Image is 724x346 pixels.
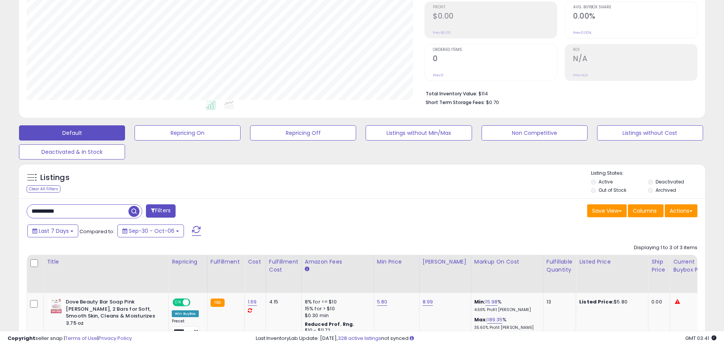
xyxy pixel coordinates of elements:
div: $0.30 min [305,312,368,319]
h2: N/A [573,54,697,65]
div: Repricing [172,258,204,266]
div: [PERSON_NAME] [423,258,468,266]
div: Fulfillable Quantity [547,258,573,274]
label: Out of Stock [599,187,626,193]
a: 189.35 [487,316,502,324]
b: Dove Beauty Bar Soap Pink [PERSON_NAME], 2 Bars for Soft, Smooth Skin, Cleans & Moisturizes 3.75 oz [66,299,158,329]
div: seller snap | | [8,335,132,342]
button: Save View [587,204,627,217]
a: 5.80 [377,298,388,306]
span: Ordered Items [433,48,557,52]
label: Deactivated [656,179,684,185]
div: 4.15 [269,299,296,305]
p: 4.66% Profit [PERSON_NAME] [474,307,537,313]
span: OFF [189,299,201,306]
strong: Copyright [8,335,35,342]
div: Fulfillment Cost [269,258,298,274]
div: Win BuyBox [172,310,199,317]
img: 61nxZZFE+4L._SL40_.jpg [49,299,64,314]
span: ROI [573,48,697,52]
span: Last 7 Days [39,227,69,235]
div: Displaying 1 to 3 of 3 items [634,244,697,251]
div: Current Buybox Price [673,258,712,274]
div: Listed Price [579,258,645,266]
div: Clear All Filters [27,185,60,193]
b: Reduced Prof. Rng. [305,321,355,327]
div: Fulfillment [211,258,241,266]
div: % [474,299,537,313]
button: Non Competitive [482,125,588,141]
span: Columns [633,207,657,215]
b: Max: [474,316,488,323]
div: Amazon Fees [305,258,371,266]
span: Sep-30 - Oct-06 [129,227,174,235]
div: Markup on Cost [474,258,540,266]
button: Listings without Cost [597,125,703,141]
button: Default [19,125,125,141]
div: 8% for <= $10 [305,299,368,305]
span: Compared to: [79,228,114,235]
button: Deactivated & In Stock [19,144,125,160]
b: Short Term Storage Fees: [426,99,485,106]
a: 8.99 [423,298,433,306]
small: Prev: N/A [573,73,588,77]
a: Privacy Policy [98,335,132,342]
button: Last 7 Days [27,224,78,237]
button: Actions [665,204,697,217]
h2: $0.00 [433,12,557,22]
h5: Listings [40,172,70,183]
span: $0.70 [486,99,499,106]
div: Min Price [377,258,416,266]
a: 1.69 [248,298,257,306]
th: The percentage added to the cost of goods (COGS) that forms the calculator for Min & Max prices. [471,255,543,293]
button: Repricing Off [250,125,356,141]
span: 2025-10-14 03:41 GMT [685,335,716,342]
div: % [474,316,537,330]
small: Prev: $0.00 [433,30,451,35]
label: Archived [656,187,676,193]
button: Sep-30 - Oct-06 [117,224,184,237]
div: 15% for > $10 [305,305,368,312]
small: FBA [211,299,225,307]
h2: 0 [433,54,557,65]
p: Listing States: [591,170,705,177]
div: 13 [547,299,570,305]
li: $114 [426,88,692,98]
div: Last InventoryLab Update: [DATE], not synced. [256,335,716,342]
b: Listed Price: [579,298,614,305]
a: Terms of Use [65,335,97,342]
b: Min: [474,298,486,305]
div: Ship Price [651,258,667,274]
span: Profit [433,5,557,9]
button: Repricing On [135,125,241,141]
small: Prev: 0.00% [573,30,591,35]
h2: 0.00% [573,12,697,22]
b: Total Inventory Value: [426,90,477,97]
small: Amazon Fees. [305,266,309,273]
small: Prev: 0 [433,73,444,77]
div: Title [47,258,165,266]
div: 0.00 [651,299,664,305]
div: Cost [248,258,263,266]
span: Avg. Buybox Share [573,5,697,9]
button: Filters [146,204,176,218]
a: 328 active listings [338,335,381,342]
span: ON [173,299,183,306]
div: Preset: [172,319,201,336]
div: $5.80 [579,299,642,305]
label: Active [599,179,613,185]
a: 15.98 [485,298,497,306]
button: Columns [628,204,664,217]
button: Listings without Min/Max [366,125,472,141]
